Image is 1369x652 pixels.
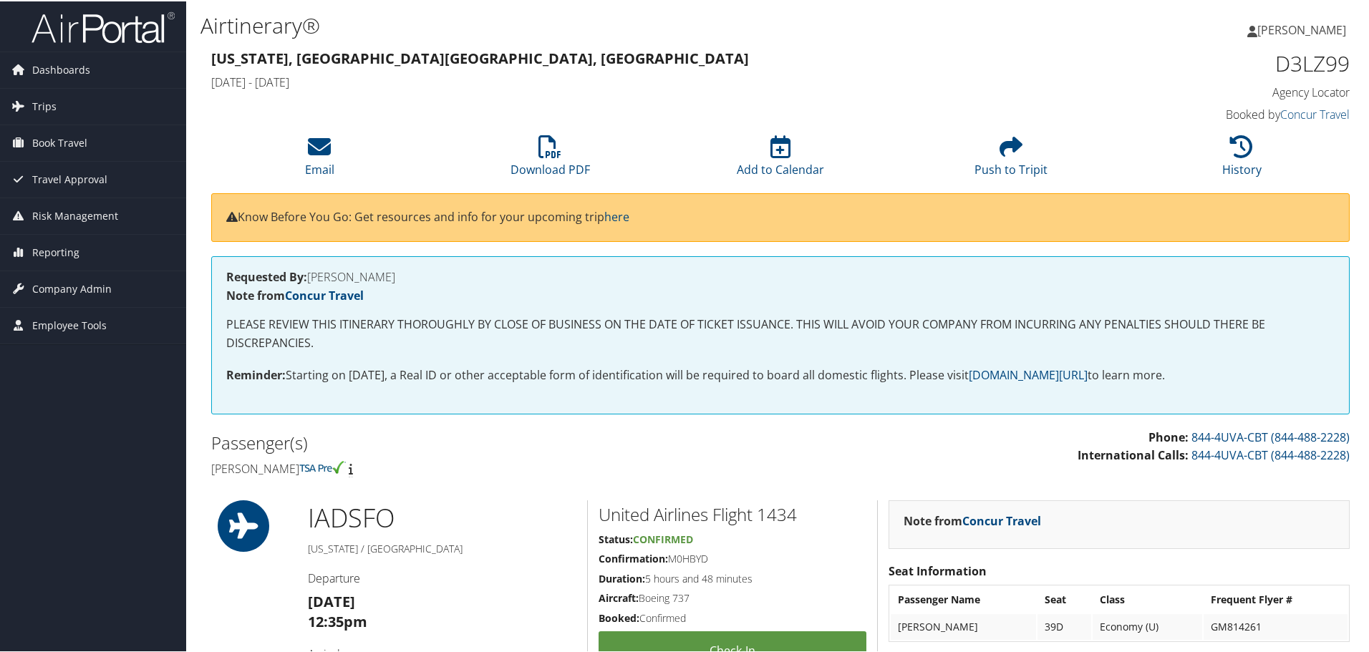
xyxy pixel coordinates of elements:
[1093,585,1202,611] th: Class
[32,197,118,233] span: Risk Management
[599,590,639,603] strong: Aircraft:
[511,142,590,176] a: Download PDF
[889,562,987,578] strong: Seat Information
[32,233,79,269] span: Reporting
[1222,142,1262,176] a: History
[599,570,866,585] h5: 5 hours and 48 minutes
[599,610,639,623] strong: Booked:
[308,540,576,555] h5: [US_STATE] / [GEOGRAPHIC_DATA]
[1280,105,1350,121] a: Concur Travel
[32,160,107,196] span: Travel Approval
[1148,428,1189,444] strong: Phone:
[599,550,866,565] h5: M0HBYD
[285,286,364,302] a: Concur Travel
[308,569,576,585] h4: Departure
[1191,446,1350,462] a: 844-4UVA-CBT (844-488-2228)
[308,610,367,630] strong: 12:35pm
[1247,7,1360,50] a: [PERSON_NAME]
[1081,47,1350,77] h1: D3LZ99
[891,585,1036,611] th: Passenger Name
[32,124,87,160] span: Book Travel
[1081,83,1350,99] h4: Agency Locator
[226,365,1335,384] p: Starting on [DATE], a Real ID or other acceptable form of identification will be required to boar...
[226,207,1335,225] p: Know Before You Go: Get resources and info for your upcoming trip
[211,429,770,454] h2: Passenger(s)
[32,270,112,306] span: Company Admin
[1191,428,1350,444] a: 844-4UVA-CBT (844-488-2228)
[1093,613,1202,638] td: Economy (U)
[737,142,824,176] a: Add to Calendar
[599,501,866,525] h2: United Airlines Flight 1434
[1037,585,1091,611] th: Seat
[1081,105,1350,121] h4: Booked by
[599,570,645,584] strong: Duration:
[32,87,57,123] span: Trips
[599,531,633,545] strong: Status:
[226,366,286,381] strong: Reminder:
[226,268,307,283] strong: Requested By:
[200,9,974,39] h1: Airtinerary®
[1078,446,1189,462] strong: International Calls:
[904,512,1041,527] strong: Note from
[1037,613,1091,638] td: 39D
[969,366,1088,381] a: [DOMAIN_NAME][URL]
[599,590,866,604] h5: Boeing 737
[32,9,175,43] img: airportal-logo.png
[226,314,1335,351] p: PLEASE REVIEW THIS ITINERARY THOROUGHLY BY CLOSE OF BUSINESS ON THE DATE OF TICKET ISSUANCE. THIS...
[226,270,1335,281] h4: [PERSON_NAME]
[32,51,90,87] span: Dashboards
[211,459,770,475] h4: [PERSON_NAME]
[299,459,346,472] img: tsa-precheck.png
[305,142,334,176] a: Email
[308,499,576,535] h1: IAD SFO
[599,550,668,564] strong: Confirmation:
[211,47,749,67] strong: [US_STATE], [GEOGRAPHIC_DATA] [GEOGRAPHIC_DATA], [GEOGRAPHIC_DATA]
[891,613,1036,638] td: [PERSON_NAME]
[599,610,866,624] h5: Confirmed
[1204,613,1348,638] td: GM814261
[974,142,1048,176] a: Push to Tripit
[211,73,1060,89] h4: [DATE] - [DATE]
[1204,585,1348,611] th: Frequent Flyer #
[962,512,1041,527] a: Concur Travel
[32,306,107,342] span: Employee Tools
[1257,21,1346,37] span: [PERSON_NAME]
[226,286,364,302] strong: Note from
[604,208,629,223] a: here
[308,590,355,610] strong: [DATE]
[633,531,693,545] span: Confirmed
